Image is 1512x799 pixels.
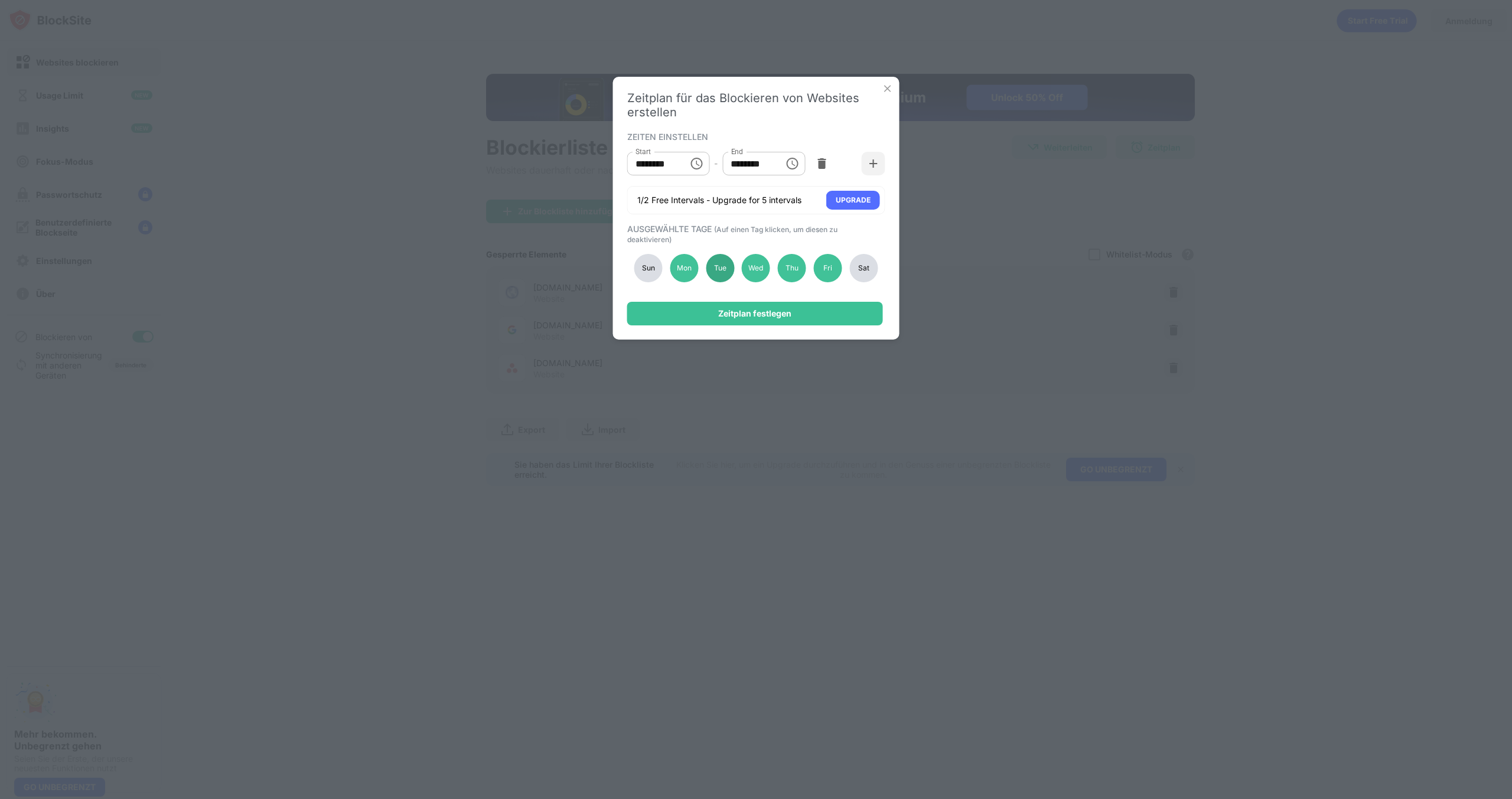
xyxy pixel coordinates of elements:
[627,132,882,141] div: ZEITEN EINSTELLEN
[627,224,882,244] div: AUSGEWÄHLTE TAGE
[836,194,871,206] div: UPGRADE
[627,225,838,244] span: (Auf einen Tag klicken, um diesen zu deaktivieren)
[714,157,718,170] div: -
[778,254,806,282] div: Thu
[731,146,743,156] label: End
[634,254,663,282] div: Sun
[706,254,734,282] div: Tue
[627,91,885,119] div: Zeitplan für das Blockieren von Websites erstellen
[718,309,791,318] div: Zeitplan festlegen
[636,146,651,156] label: Start
[849,254,878,282] div: Sat
[882,83,894,94] img: x-button.svg
[685,152,708,175] button: Choose time, selected time is 8:00 AM
[670,254,698,282] div: Mon
[780,152,804,175] button: Choose time, selected time is 4:55 PM
[814,254,842,282] div: Fri
[742,254,770,282] div: Wed
[637,194,801,206] div: 1/2 Free Intervals - Upgrade for 5 intervals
